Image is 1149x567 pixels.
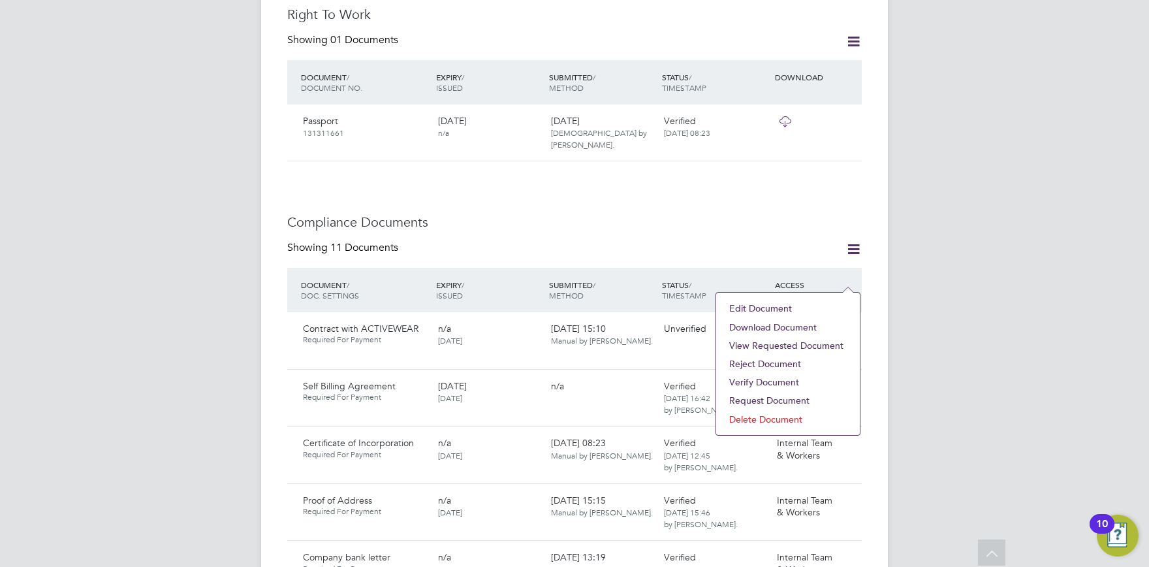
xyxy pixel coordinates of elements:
[301,290,359,300] span: DOC. SETTINGS
[330,33,398,46] span: 01 Documents
[551,380,564,392] span: n/a
[303,334,428,345] span: Required For Payment
[347,72,349,82] span: /
[298,273,433,307] div: DOCUMENT
[551,437,653,461] span: [DATE] 08:23
[433,65,546,99] div: EXPIRY
[546,110,659,156] div: [DATE]
[689,72,691,82] span: /
[438,335,462,346] span: [DATE]
[438,450,462,461] span: [DATE]
[347,280,349,290] span: /
[664,450,738,472] span: [DATE] 12:45 by [PERSON_NAME].
[723,410,853,429] li: Delete Document
[551,335,653,346] span: Manual by [PERSON_NAME].
[436,82,463,93] span: ISSUED
[723,373,853,391] li: Verify Document
[546,65,659,99] div: SUBMITTED
[723,355,853,373] li: Reject Document
[287,214,862,231] h3: Compliance Documents
[772,65,862,89] div: DOWNLOAD
[723,299,853,317] li: Edit Document
[549,290,584,300] span: METHOD
[298,65,433,99] div: DOCUMENT
[287,241,401,255] div: Showing
[664,323,706,334] span: Unverified
[438,551,451,563] span: n/a
[287,6,862,23] h3: Right To Work
[433,273,546,307] div: EXPIRY
[303,323,418,334] span: Contract with ACTIVEWEAR
[549,82,584,93] span: METHOD
[433,110,546,144] div: [DATE]
[303,392,428,402] span: Required For Payment
[438,393,462,403] span: [DATE]
[438,323,451,334] span: n/a
[551,494,653,518] span: [DATE] 15:15
[303,506,428,517] span: Required For Payment
[436,290,463,300] span: ISSUED
[664,551,696,563] span: Verified
[551,507,653,517] span: Manual by [PERSON_NAME].
[546,273,659,307] div: SUBMITTED
[777,494,832,518] span: Internal Team & Workers
[593,72,595,82] span: /
[438,127,449,138] span: n/a
[664,507,738,529] span: [DATE] 15:46 by [PERSON_NAME].
[462,280,464,290] span: /
[664,494,696,506] span: Verified
[1096,524,1108,541] div: 10
[301,82,362,93] span: DOCUMENT NO.
[1097,515,1139,557] button: Open Resource Center, 10 new notifications
[662,290,706,300] span: TIMESTAMP
[438,494,451,506] span: n/a
[303,449,428,460] span: Required For Payment
[664,127,710,138] span: [DATE] 08:23
[551,323,653,346] span: [DATE] 15:10
[777,437,832,461] span: Internal Team & Workers
[689,280,691,290] span: /
[287,33,401,47] div: Showing
[551,450,653,461] span: Manual by [PERSON_NAME].
[664,115,696,127] span: Verified
[298,110,433,144] div: Passport
[664,437,696,449] span: Verified
[438,507,462,517] span: [DATE]
[772,273,862,297] div: ACCESS
[664,393,738,415] span: [DATE] 16:42 by [PERSON_NAME].
[303,437,414,449] span: Certificate of Incorporation
[723,318,853,336] li: Download Document
[303,494,372,506] span: Proof of Address
[303,551,390,563] span: Company bank letter
[662,82,706,93] span: TIMESTAMP
[593,280,595,290] span: /
[723,336,853,355] li: View Requested Document
[462,72,464,82] span: /
[438,380,467,392] span: [DATE]
[438,437,451,449] span: n/a
[303,127,344,138] span: 131311661
[303,380,396,392] span: Self Billing Agreement
[330,241,398,254] span: 11 Documents
[659,273,772,307] div: STATUS
[659,65,772,99] div: STATUS
[664,380,696,392] span: Verified
[551,127,647,150] span: [DEMOGRAPHIC_DATA] by [PERSON_NAME].
[723,391,853,410] li: Request Document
